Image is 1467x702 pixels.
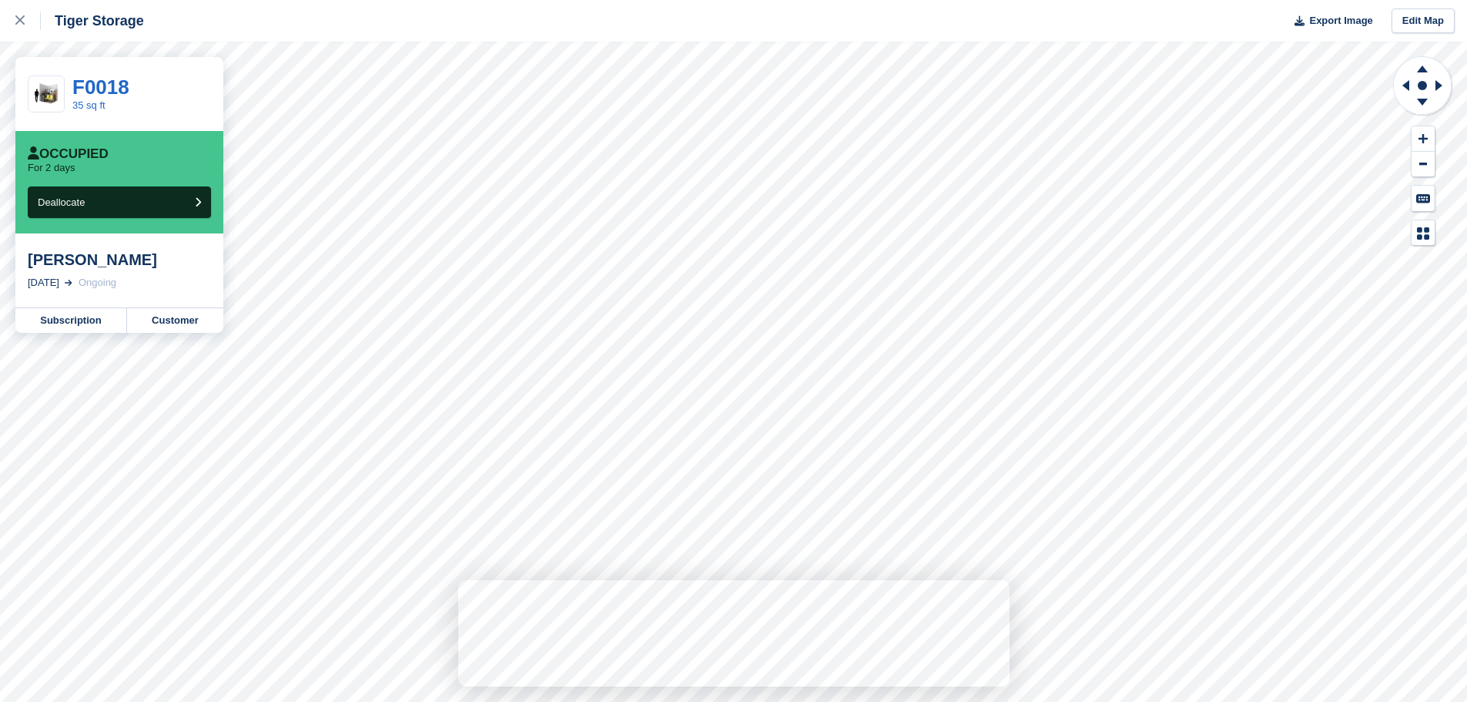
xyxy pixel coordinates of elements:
[1285,8,1373,34] button: Export Image
[28,250,211,269] div: [PERSON_NAME]
[41,12,144,30] div: Tiger Storage
[1412,126,1435,152] button: Zoom In
[65,280,72,286] img: arrow-right-light-icn-cde0832a797a2874e46488d9cf13f60e5c3a73dbe684e267c42b8395dfbc2abf.svg
[127,308,223,333] a: Customer
[28,146,109,162] div: Occupied
[1392,8,1455,34] a: Edit Map
[28,162,75,174] p: For 2 days
[1412,220,1435,246] button: Map Legend
[28,186,211,218] button: Deallocate
[1309,13,1372,29] span: Export Image
[72,76,129,99] a: F0018
[28,81,64,108] img: 35-sqft-unit.jpg
[79,275,116,291] div: Ongoing
[28,275,59,291] div: [DATE]
[1412,186,1435,211] button: Keyboard Shortcuts
[458,580,1010,687] iframe: Survey by David from Stora
[15,308,127,333] a: Subscription
[1412,152,1435,177] button: Zoom Out
[38,196,85,208] span: Deallocate
[72,99,106,111] a: 35 sq ft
